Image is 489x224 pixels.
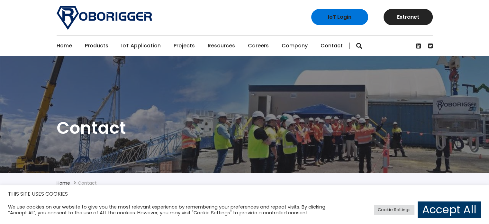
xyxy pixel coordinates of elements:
a: Products [85,36,108,56]
a: Extranet [384,9,433,25]
a: Cookie Settings [374,205,414,215]
a: Careers [248,36,269,56]
h1: Contact [57,117,433,139]
a: IoT Application [121,36,161,56]
a: Accept All [418,201,481,218]
a: Contact [321,36,343,56]
a: Projects [174,36,195,56]
div: We use cookies on our website to give you the most relevant experience by remembering your prefer... [8,204,339,216]
li: Contact [78,179,97,187]
a: Home [57,36,72,56]
img: Roborigger [57,6,152,30]
a: IoT Login [311,9,368,25]
a: Resources [208,36,235,56]
h5: THIS SITE USES COOKIES [8,190,481,198]
a: Home [57,180,70,186]
a: Company [282,36,308,56]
